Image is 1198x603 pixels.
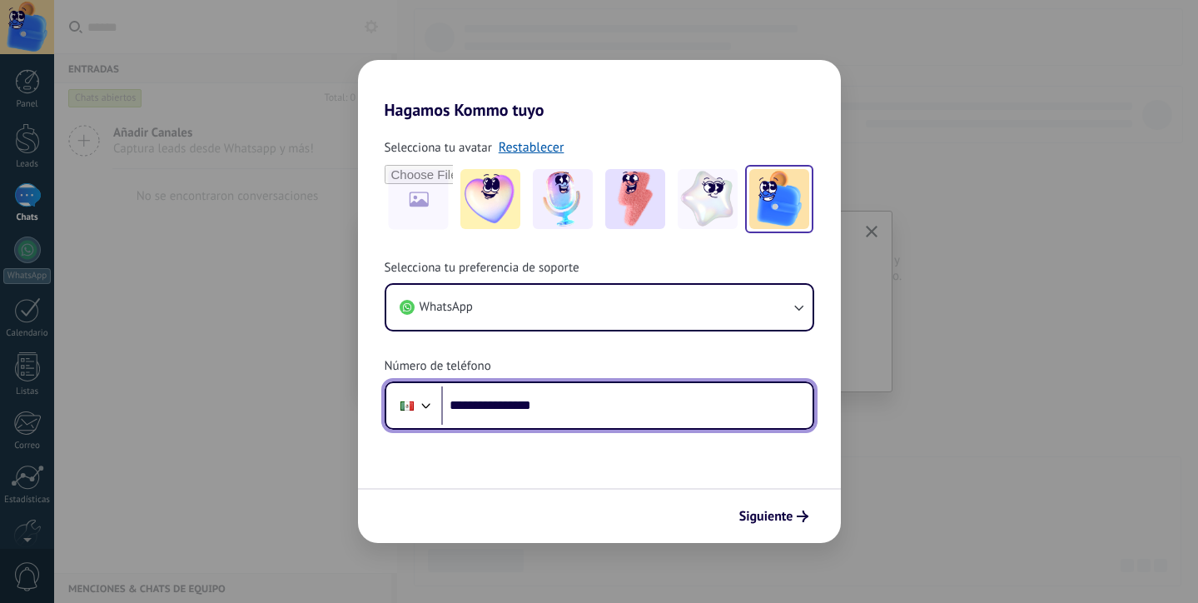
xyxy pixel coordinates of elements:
a: Restablecer [499,139,564,156]
img: -2.jpeg [533,169,593,229]
span: Selecciona tu avatar [385,140,492,157]
span: Selecciona tu preferencia de soporte [385,260,579,277]
div: Mexico: + 52 [391,388,423,423]
span: Número de teléfono [385,358,491,375]
img: -5.jpeg [749,169,809,229]
img: -1.jpeg [460,169,520,229]
span: Siguiente [739,511,793,522]
img: -3.jpeg [605,169,665,229]
img: -4.jpeg [678,169,738,229]
h2: Hagamos Kommo tuyo [358,60,841,120]
span: WhatsApp [420,299,473,316]
button: WhatsApp [386,285,813,330]
button: Siguiente [732,502,816,531]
